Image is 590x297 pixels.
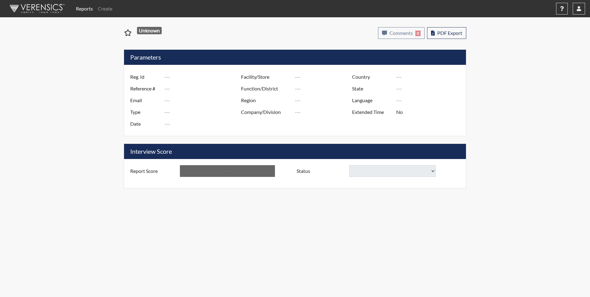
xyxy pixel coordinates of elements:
[295,106,354,118] input: ---
[236,106,295,118] label: Company/Division
[236,83,295,94] label: Function/District
[126,118,164,130] label: Date
[396,106,464,118] input: ---
[126,71,164,83] label: Reg. Id
[164,71,243,83] input: ---
[295,83,354,94] input: ---
[124,144,466,159] h5: Interview Score
[126,83,164,94] label: Reference #
[180,165,275,177] input: ---
[137,27,162,34] span: Unknown
[378,27,425,39] button: Comments0
[292,165,349,177] label: Status
[295,94,354,106] input: ---
[347,83,396,94] label: State
[164,94,243,106] input: ---
[415,31,421,36] span: 0
[347,106,396,118] label: Extended Time
[236,71,295,83] label: Facility/Store
[126,165,180,177] label: Report Score
[347,94,396,106] label: Language
[437,30,462,36] span: PDF Export
[164,118,243,130] input: ---
[295,71,354,83] input: ---
[396,83,464,94] input: ---
[396,71,464,83] input: ---
[389,30,413,36] span: Comments
[347,71,396,83] label: Country
[95,2,115,15] a: Create
[396,94,464,106] input: ---
[292,165,464,177] div: Document a decision to hire or decline a candiate
[236,94,295,106] label: Region
[164,83,243,94] input: ---
[124,50,466,65] h5: Parameters
[164,106,243,118] input: ---
[126,106,164,118] label: Type
[126,94,164,106] label: Email
[427,27,466,39] button: PDF Export
[73,2,95,15] a: Reports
